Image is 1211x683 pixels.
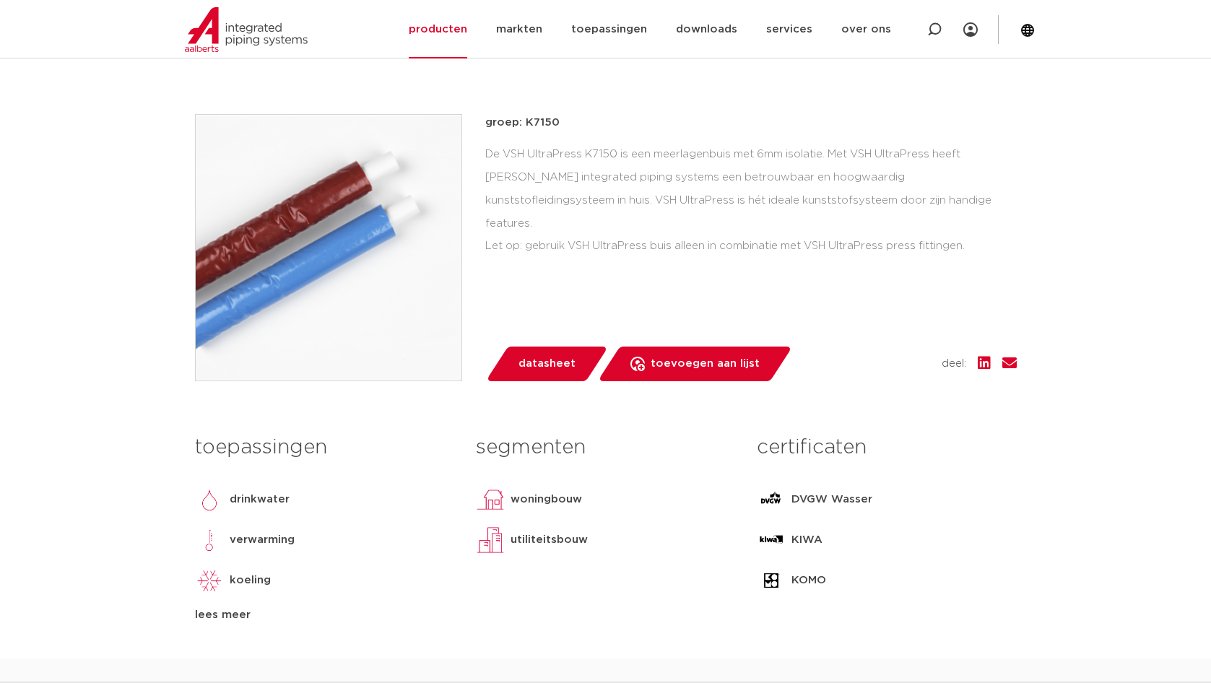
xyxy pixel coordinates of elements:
span: datasheet [518,352,576,375]
p: KOMO [791,572,826,589]
img: KIWA [757,526,786,554]
div: lees meer [195,606,454,624]
img: DVGW Wasser [757,485,786,514]
img: woningbouw [476,485,505,514]
img: utiliteitsbouw [476,526,505,554]
span: toevoegen aan lijst [651,352,760,375]
h3: toepassingen [195,433,454,462]
img: Product Image for VSH UltraPress meerlagenbuis met 6mm isolatie [196,115,461,380]
img: verwarming [195,526,224,554]
div: De VSH UltraPress K7150 is een meerlagenbuis met 6mm isolatie. Met VSH UltraPress heeft [PERSON_N... [485,143,1017,258]
p: woningbouw [511,491,582,508]
p: KIWA [791,531,822,549]
p: verwarming [230,531,295,549]
span: deel: [942,355,966,373]
p: groep: K7150 [485,114,1017,131]
img: KOMO [757,566,786,595]
p: DVGW Wasser [791,491,872,508]
p: drinkwater [230,491,290,508]
p: utiliteitsbouw [511,531,588,549]
p: koeling [230,572,271,589]
a: datasheet [485,347,608,381]
h3: segmenten [476,433,735,462]
h3: certificaten [757,433,1016,462]
img: drinkwater [195,485,224,514]
img: koeling [195,566,224,595]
